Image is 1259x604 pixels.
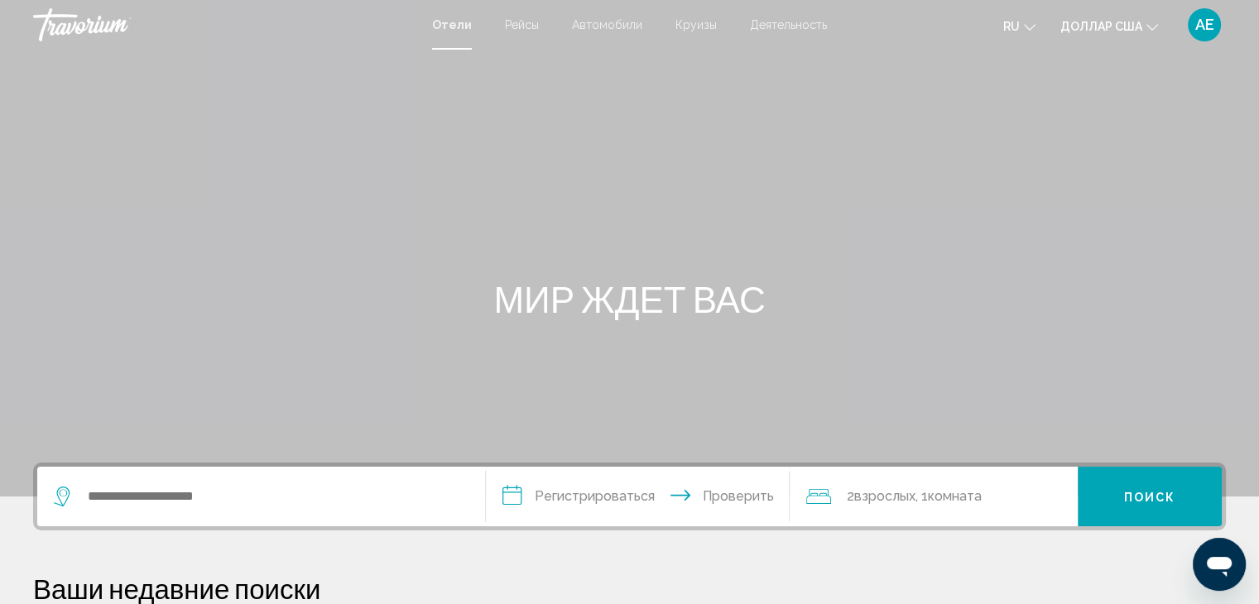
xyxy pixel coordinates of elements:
[853,488,915,504] font: взрослых
[1195,16,1214,33] font: АЕ
[846,488,853,504] font: 2
[915,488,927,504] font: , 1
[927,488,981,504] font: комната
[493,277,765,320] font: МИР ЖДЕТ ВАС
[1183,7,1226,42] button: Меню пользователя
[572,18,642,31] a: Автомобили
[37,467,1222,526] div: Виджет поиска
[1193,538,1246,591] iframe: Кнопка запуска окна обмена сообщениями
[750,18,827,31] a: Деятельность
[675,18,717,31] a: Круизы
[33,8,416,41] a: Травориум
[790,467,1078,526] button: Путешественники: 2 взрослых, 0 детей
[1060,14,1158,38] button: Изменить валюту
[1060,20,1142,33] font: доллар США
[1003,20,1020,33] font: ru
[1078,467,1222,526] button: Поиск
[486,467,790,526] button: Даты заезда и выезда
[505,18,539,31] a: Рейсы
[1124,491,1176,504] font: Поиск
[1003,14,1036,38] button: Изменить язык
[432,18,472,31] a: Отели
